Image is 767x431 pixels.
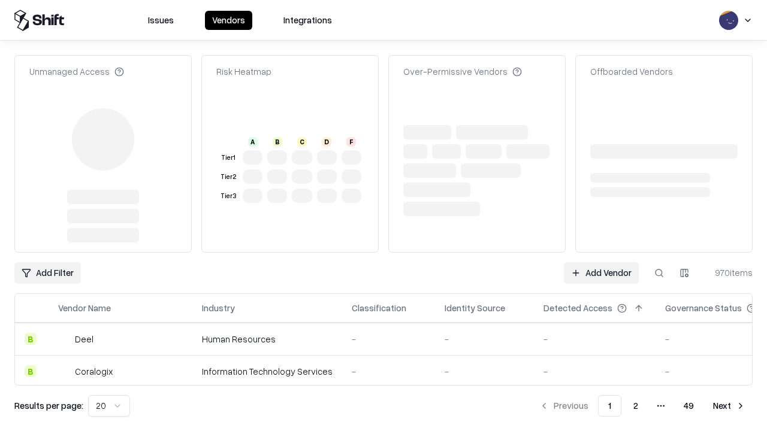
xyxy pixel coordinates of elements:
div: Over-Permissive Vendors [403,65,522,78]
button: 1 [598,395,621,417]
a: Add Vendor [564,262,639,284]
div: Tier 3 [219,191,238,201]
div: Tier 1 [219,153,238,163]
div: - [543,333,646,345]
button: Integrations [276,11,339,30]
div: - [352,365,425,378]
div: Governance Status [665,302,742,314]
div: - [445,365,524,378]
div: C [297,137,307,147]
button: Next [706,395,753,417]
div: Unmanaged Access [29,65,124,78]
div: Risk Heatmap [216,65,271,78]
button: Issues [141,11,181,30]
div: Vendor Name [58,302,111,314]
div: Human Resources [202,333,333,345]
div: Information Technology Services [202,365,333,378]
div: B [273,137,282,147]
button: 49 [674,395,703,417]
p: Results per page: [14,399,83,412]
div: Identity Source [445,302,505,314]
div: F [346,137,356,147]
div: Deel [75,333,93,345]
div: Classification [352,302,406,314]
div: D [322,137,331,147]
div: Tier 2 [219,172,238,182]
nav: pagination [532,395,753,417]
div: B [25,365,37,377]
img: Coralogix [58,365,70,377]
button: 2 [624,395,648,417]
div: - [543,365,646,378]
div: Industry [202,302,235,314]
img: Deel [58,333,70,345]
div: Detected Access [543,302,612,314]
div: 970 items [705,266,753,279]
div: - [352,333,425,345]
div: Coralogix [75,365,113,378]
button: Vendors [205,11,252,30]
button: Add Filter [14,262,81,284]
div: B [25,333,37,345]
div: Offboarded Vendors [590,65,673,78]
div: - [445,333,524,345]
div: A [248,137,258,147]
